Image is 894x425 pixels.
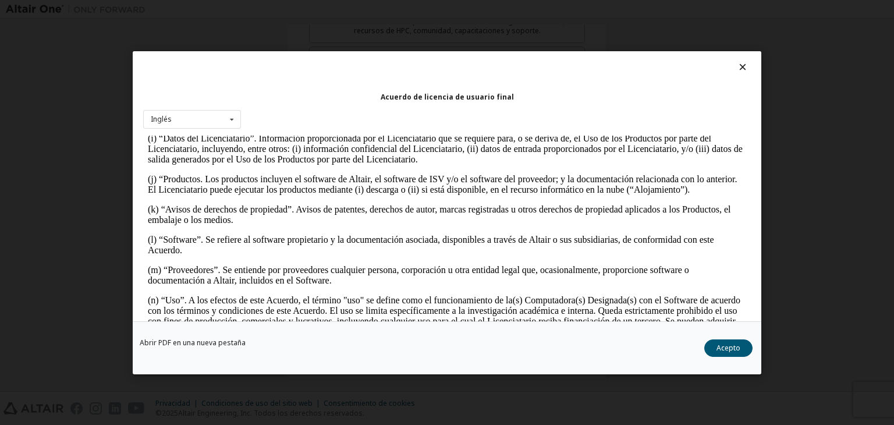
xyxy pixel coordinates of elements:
button: Acepto [704,339,753,357]
font: (n) “Uso”. A los efectos de este Acuerdo, el término "uso" se define como el funcionamiento de la... [5,160,597,201]
font: Abrir PDF en una nueva pestaña [140,338,246,348]
font: (j) “Productos. Los productos incluyen el software de Altair, el software de ISV y/o el software ... [5,38,594,59]
font: (l) “Software”. Se refiere al software propietario y la documentación asociada, disponibles a tra... [5,99,571,119]
a: Abrir PDF en una nueva pestaña [140,339,246,346]
font: (k) “Avisos de derechos de propiedad”. Avisos de patentes, derechos de autor, marcas registradas ... [5,69,588,89]
font: Inglés [151,114,172,124]
font: Acuerdo de licencia de usuario final [381,91,514,101]
font: Acepto [716,343,740,353]
font: (m) “Proveedores”. Se entiende por proveedores cualquier persona, corporación u otra entidad lega... [5,129,546,150]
